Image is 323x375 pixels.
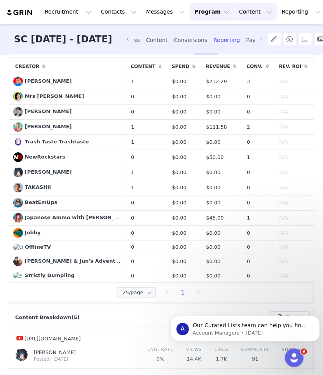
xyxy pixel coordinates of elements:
[147,347,173,353] p: Eng. Rate
[40,3,96,21] button: Recruitment
[168,300,323,354] iframe: Intercom notifications message
[25,184,51,190] span: TAKASHii
[25,108,72,114] span: [PERSON_NAME]
[127,165,168,180] td: 1
[13,107,72,117] a: [PERSON_NAME]
[206,200,220,206] span: $0.00
[243,150,275,165] td: 1
[276,195,314,210] td: N/A
[241,355,269,363] p: 91
[234,3,277,21] button: Content
[13,228,41,238] a: Jobby
[276,241,314,254] td: N/A
[259,37,263,41] i: icon: right
[172,78,187,84] span: $0.00
[13,243,51,251] a: OfflineTV
[172,230,187,236] span: $0.00
[13,122,23,132] img: Connor
[172,109,187,115] span: $0.00
[127,74,168,89] td: 1
[13,183,51,192] a: TAKASHii
[206,94,220,99] span: $0.00
[206,109,220,115] span: $0.00
[243,254,275,269] td: 0
[72,314,80,320] span: (5)
[174,30,208,51] div: Conversions
[246,30,273,51] div: Payments
[127,269,168,282] td: 0
[9,58,127,74] th: Creator
[276,74,314,89] td: N/A
[243,89,275,104] td: 0
[243,195,275,210] td: 0
[13,213,124,223] a: Japanese Ammo with [PERSON_NAME]
[25,258,130,264] span: [PERSON_NAME] & Jun's Adventures!
[13,152,23,162] img: NewRockstars
[206,230,220,236] span: $0.00
[186,355,202,363] p: 14.4K
[172,258,187,264] span: $0.00
[172,273,187,279] span: $0.00
[168,58,203,74] th: Spend
[127,180,168,195] td: 1
[276,269,314,282] td: N/A
[243,134,275,150] td: 0
[13,198,23,208] img: BeatEmUps
[243,58,275,74] th: Conv.
[13,272,23,280] img: Strictly Dumpling
[13,244,23,251] img: OfflineTV
[13,137,89,147] a: Trash Taste Trashtaste
[127,150,168,165] td: 0
[24,336,81,342] span: [URL][DOMAIN_NAME]
[25,93,84,99] span: Mrs [PERSON_NAME]
[34,349,132,356] p: [PERSON_NAME]
[243,210,275,225] td: 1
[172,215,187,221] span: $0.00
[282,355,301,363] p: 0
[25,244,51,250] span: OfflineTV
[127,210,168,225] td: 0
[172,244,187,250] span: $0.00
[276,119,314,134] td: N/A
[213,30,240,51] div: Reporting
[25,230,41,235] span: Jobby
[127,241,168,254] td: 0
[147,355,173,363] p: 0%
[13,92,84,101] a: Mrs [PERSON_NAME]
[127,134,168,150] td: 1
[172,124,187,130] span: $0.00
[206,215,224,221] span: $45.00
[206,124,227,130] span: $111.58
[127,89,168,104] td: 0
[13,167,23,177] img: Aki Dearest
[172,139,187,145] span: $0.00
[13,77,72,86] a: [PERSON_NAME]
[127,195,168,210] td: 0
[127,119,168,134] td: 1
[13,167,72,177] a: [PERSON_NAME]
[206,185,220,190] span: $0.00
[126,37,130,41] i: icon: left
[13,183,23,192] img: TAKASHii
[243,241,275,254] td: 0
[13,107,23,117] img: Jimmy Kim
[206,78,227,84] span: $232.29
[301,349,307,355] span: 9
[13,122,72,132] a: [PERSON_NAME]
[243,74,275,89] td: 3
[13,256,23,266] img: Rachel & Jun's Adventures!
[276,165,314,180] td: N/A
[25,169,72,175] span: [PERSON_NAME]
[15,349,28,361] img: Aki Dearest
[127,104,168,119] td: 0
[243,104,275,119] td: 0
[34,356,132,362] p: Posted: [DATE]
[25,78,72,84] span: [PERSON_NAME]
[13,256,124,266] a: [PERSON_NAME] & Jun's Adventures!
[243,269,275,282] td: 0
[206,139,220,145] span: $0.00
[276,150,314,165] td: N/A
[276,225,314,241] td: N/A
